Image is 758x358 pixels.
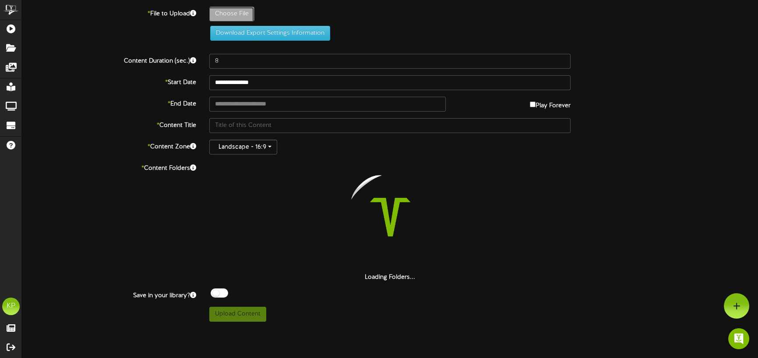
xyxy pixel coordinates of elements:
[728,328,749,349] div: Open Intercom Messenger
[15,118,203,130] label: Content Title
[206,30,330,36] a: Download Export Settings Information
[530,97,571,110] label: Play Forever
[210,26,330,41] button: Download Export Settings Information
[209,140,277,154] button: Landscape - 16:9
[2,298,20,315] div: KP
[530,102,536,107] input: Play Forever
[209,118,571,133] input: Title of this Content
[209,307,266,322] button: Upload Content
[15,54,203,66] label: Content Duration (sec.)
[15,288,203,300] label: Save in your library?
[15,7,203,18] label: File to Upload
[15,97,203,109] label: End Date
[15,75,203,87] label: Start Date
[334,161,446,273] img: loading-spinner-2.png
[15,140,203,151] label: Content Zone
[365,274,415,281] strong: Loading Folders...
[15,161,203,173] label: Content Folders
